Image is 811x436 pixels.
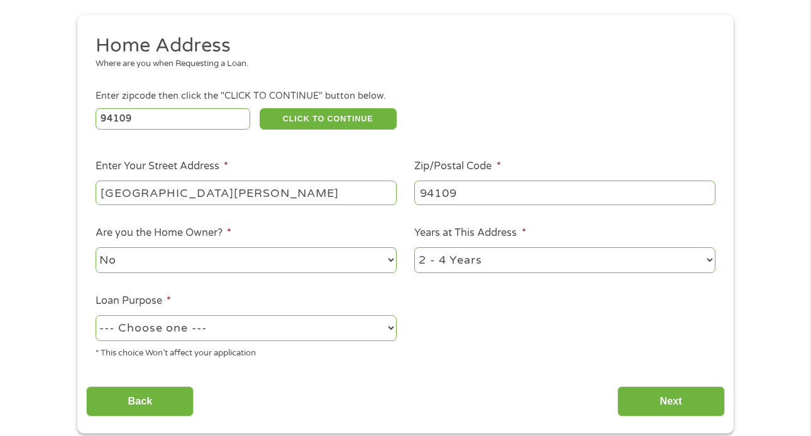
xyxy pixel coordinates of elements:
[96,181,397,204] input: 1 Main Street
[96,294,171,308] label: Loan Purpose
[96,58,707,70] div: Where are you when Requesting a Loan.
[96,343,397,360] div: * This choice Won’t affect your application
[96,160,228,173] label: Enter Your Street Address
[617,386,725,417] input: Next
[96,108,251,130] input: Enter Zipcode (e.g 01510)
[414,226,526,240] label: Years at This Address
[96,33,707,59] h2: Home Address
[96,226,231,240] label: Are you the Home Owner?
[260,108,397,130] button: CLICK TO CONTINUE
[96,89,715,103] div: Enter zipcode then click the "CLICK TO CONTINUE" button below.
[414,160,500,173] label: Zip/Postal Code
[86,386,194,417] input: Back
